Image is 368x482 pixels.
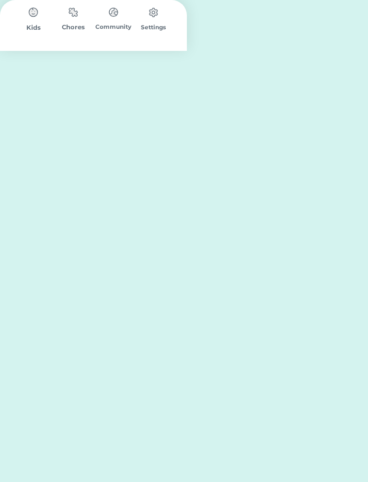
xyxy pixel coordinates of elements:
[54,23,94,32] div: Chores
[93,23,134,31] div: Community
[144,3,163,22] img: type%3Dchores%2C%20state%3Ddefault.svg
[24,3,43,22] img: type%3Dchores%2C%20state%3Ddefault.svg
[13,23,54,33] div: Kids
[64,3,83,22] img: type%3Dchores%2C%20state%3Ddefault.svg
[134,23,174,32] div: Settings
[104,3,123,22] img: type%3Dchores%2C%20state%3Ddefault.svg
